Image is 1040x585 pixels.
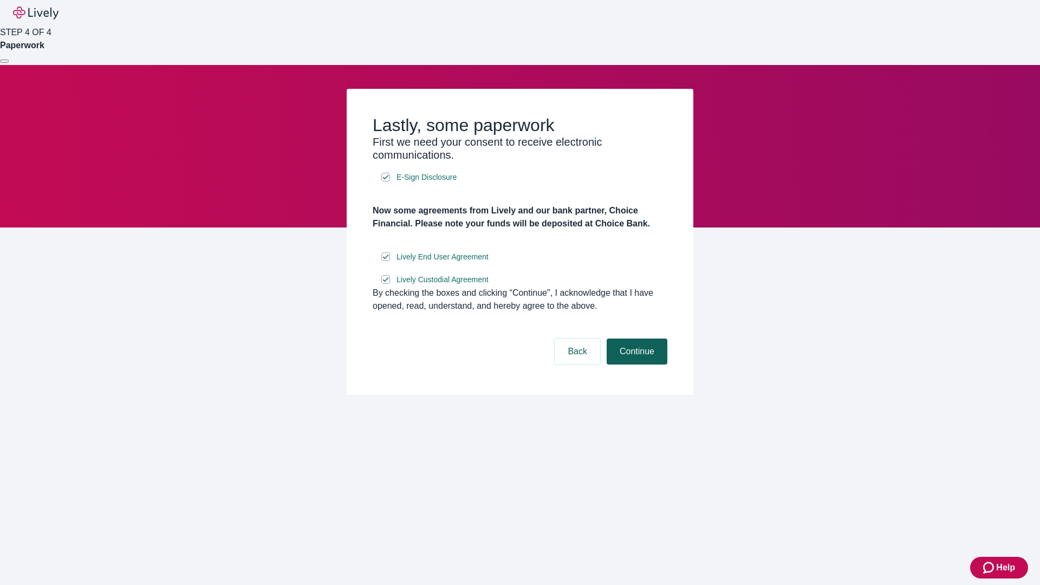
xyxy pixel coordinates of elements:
span: Lively Custodial Agreement [396,274,489,285]
h4: Now some agreements from Lively and our bank partner, Choice Financial. Please note your funds wi... [373,204,667,230]
a: e-sign disclosure document [394,273,491,287]
div: By checking the boxes and clicking “Continue", I acknowledge that I have opened, read, understand... [373,287,667,313]
span: Lively End User Agreement [396,251,489,263]
h2: Lastly, some paperwork [373,115,667,135]
a: e-sign disclosure document [394,250,491,264]
img: Lively [13,6,58,19]
button: Zendesk support iconHelp [970,557,1028,578]
button: Continue [607,339,667,365]
a: e-sign disclosure document [394,171,459,184]
svg: Zendesk support icon [983,561,996,574]
h3: First we need your consent to receive electronic communications. [373,135,667,161]
span: Help [996,561,1015,574]
span: E-Sign Disclosure [396,172,457,183]
button: Back [555,339,600,365]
